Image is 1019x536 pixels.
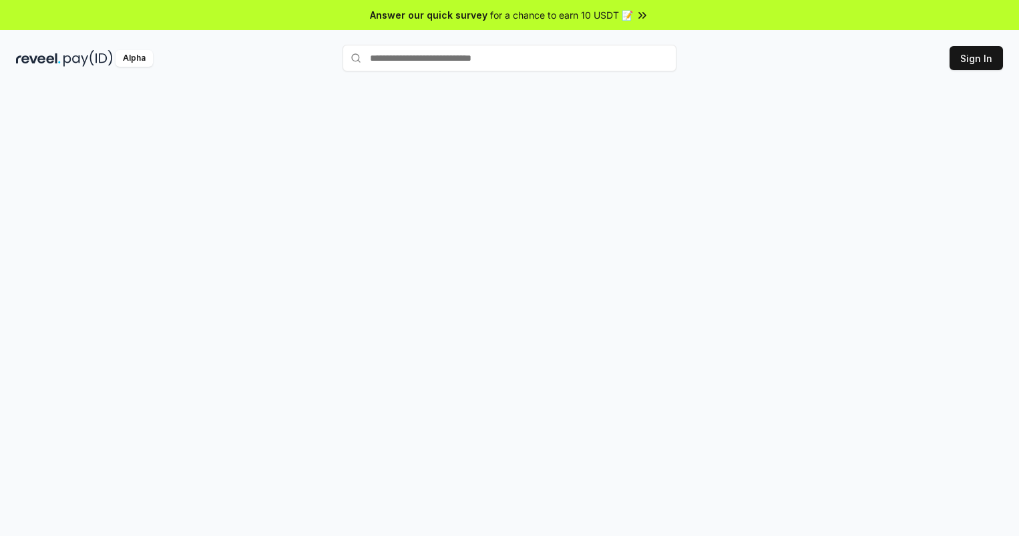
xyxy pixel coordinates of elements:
span: for a chance to earn 10 USDT 📝 [490,8,633,22]
div: Alpha [116,50,153,67]
img: reveel_dark [16,50,61,67]
img: pay_id [63,50,113,67]
button: Sign In [950,46,1003,70]
span: Answer our quick survey [370,8,487,22]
